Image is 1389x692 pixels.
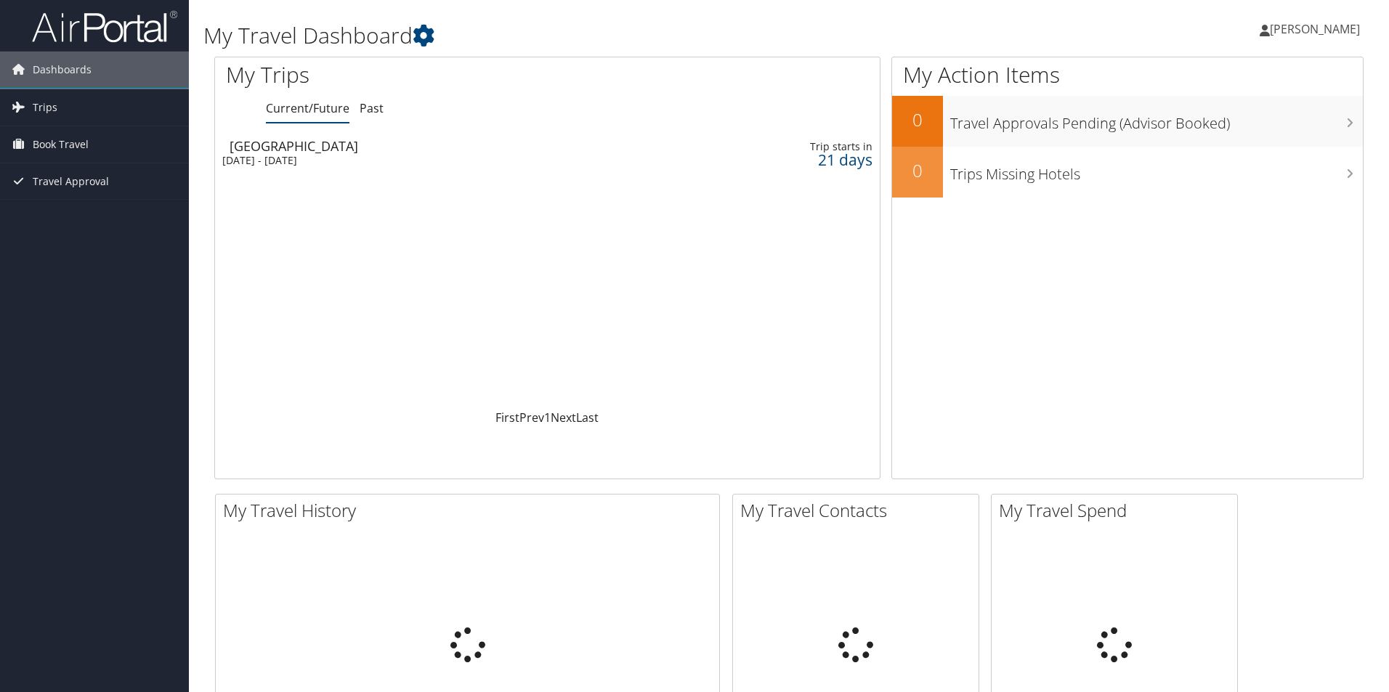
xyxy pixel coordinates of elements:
[999,498,1237,523] h2: My Travel Spend
[223,498,719,523] h2: My Travel History
[576,410,599,426] a: Last
[222,154,628,167] div: [DATE] - [DATE]
[226,60,592,90] h1: My Trips
[892,60,1363,90] h1: My Action Items
[892,107,943,132] h2: 0
[32,9,177,44] img: airportal-logo.png
[203,20,984,51] h1: My Travel Dashboard
[519,410,544,426] a: Prev
[495,410,519,426] a: First
[33,89,57,126] span: Trips
[551,410,576,426] a: Next
[230,139,636,152] div: [GEOGRAPHIC_DATA]
[33,163,109,200] span: Travel Approval
[950,106,1363,134] h3: Travel Approvals Pending (Advisor Booked)
[721,153,872,166] div: 21 days
[266,100,349,116] a: Current/Future
[740,498,979,523] h2: My Travel Contacts
[1270,21,1360,37] span: [PERSON_NAME]
[892,158,943,183] h2: 0
[892,147,1363,198] a: 0Trips Missing Hotels
[1260,7,1374,51] a: [PERSON_NAME]
[360,100,384,116] a: Past
[544,410,551,426] a: 1
[721,140,872,153] div: Trip starts in
[33,52,92,88] span: Dashboards
[892,96,1363,147] a: 0Travel Approvals Pending (Advisor Booked)
[33,126,89,163] span: Book Travel
[950,157,1363,184] h3: Trips Missing Hotels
